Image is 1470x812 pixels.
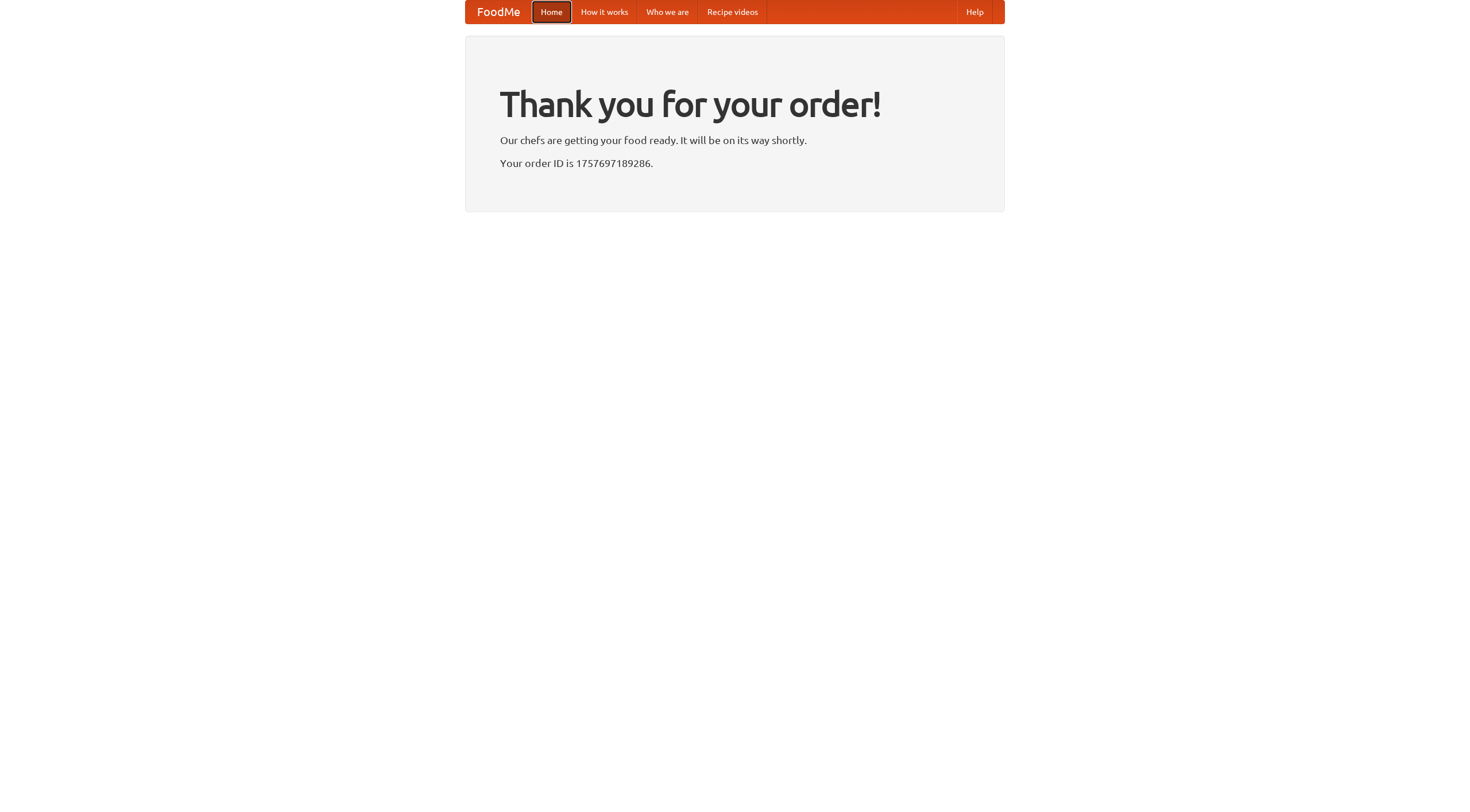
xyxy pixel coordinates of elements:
[572,1,637,24] a: How it works
[500,76,970,131] h1: Thank you for your order!
[637,1,698,24] a: Who we are
[500,154,970,172] p: Your order ID is 1757697189286.
[957,1,993,24] a: Help
[532,1,572,24] a: Home
[500,131,970,149] p: Our chefs are getting your food ready. It will be on its way shortly.
[466,1,532,24] a: FoodMe
[698,1,767,24] a: Recipe videos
